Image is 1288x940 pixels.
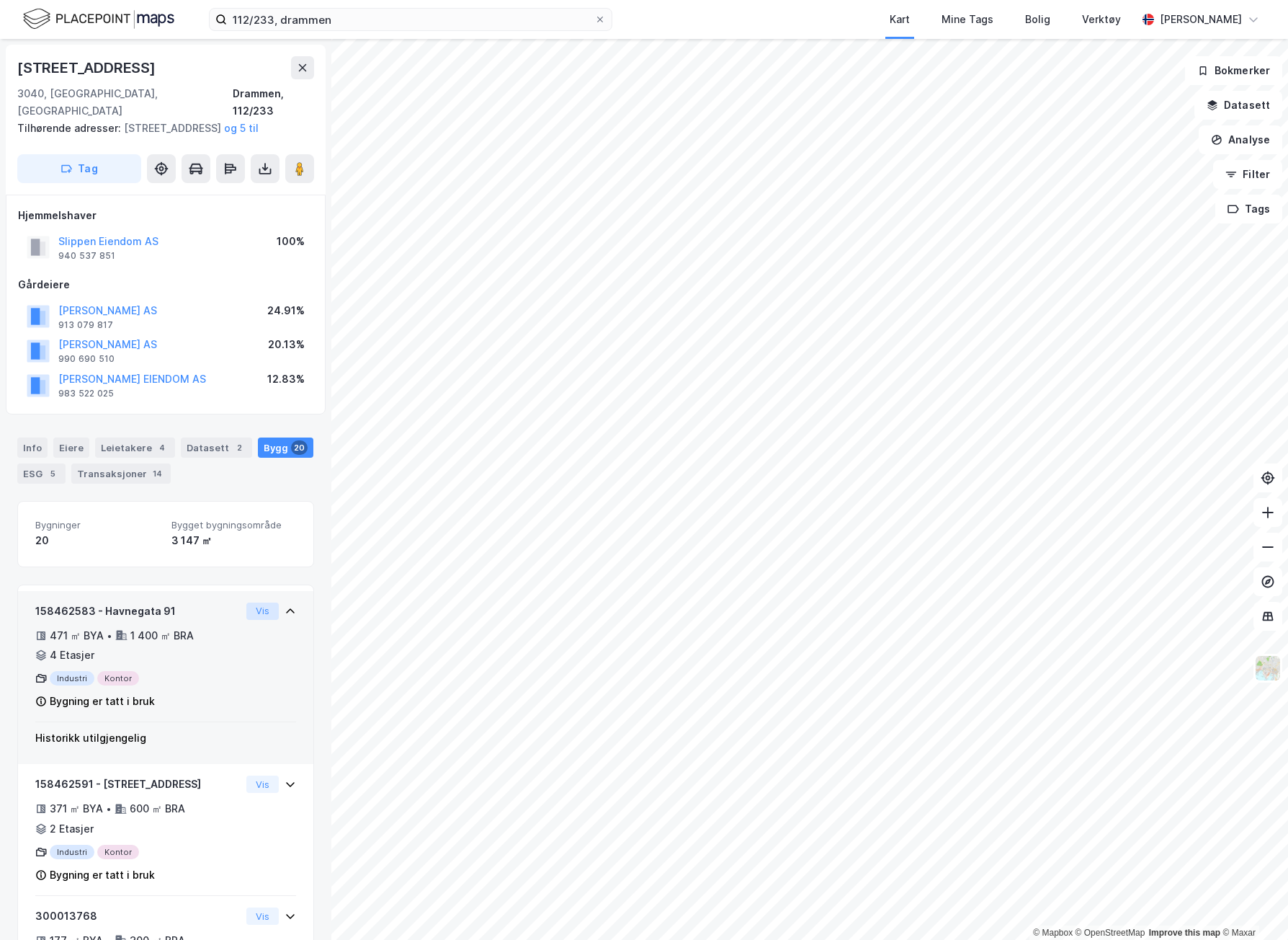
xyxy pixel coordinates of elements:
[942,11,993,28] div: Mine Tags
[35,532,160,549] div: 20
[268,336,305,353] div: 20.13%
[1075,928,1145,938] a: OpenStreetMap
[1025,11,1050,28] div: Bolig
[246,776,279,793] button: Vis
[1215,195,1282,223] button: Tags
[53,438,89,458] div: Eiere
[106,803,112,815] div: •
[58,250,115,262] div: 940 537 851
[107,630,112,642] div: •
[277,233,305,250] div: 100%
[50,820,94,838] div: 2 Etasjer
[291,440,308,455] div: 20
[45,466,60,481] div: 5
[17,438,48,458] div: Info
[18,207,313,224] div: Hjemmelshaver
[1254,655,1282,682] img: Z
[1149,928,1220,938] a: Improve this map
[50,627,104,644] div: 471 ㎡ BYA
[267,302,305,319] div: 24.91%
[1216,871,1288,940] div: Kontrollprogram for chat
[171,519,296,531] span: Bygget bygningsområde
[35,519,160,531] span: Bygninger
[35,908,241,925] div: 300013768
[246,603,279,620] button: Vis
[35,603,241,620] div: 158462583 - Havnegata 91
[1033,928,1073,938] a: Mapbox
[17,85,233,120] div: 3040, [GEOGRAPHIC_DATA], [GEOGRAPHIC_DATA]
[17,56,158,79] div: [STREET_ADDRESS]
[1160,11,1242,28] div: [PERSON_NAME]
[1185,56,1282,85] button: Bokmerker
[232,440,246,455] div: 2
[130,800,185,817] div: 600 ㎡ BRA
[17,464,66,484] div: ESG
[233,85,314,120] div: Drammen, 112/233
[18,276,313,293] div: Gårdeiere
[1194,91,1282,120] button: Datasett
[171,532,296,549] div: 3 147 ㎡
[58,388,114,399] div: 983 522 025
[1216,871,1288,940] iframe: Chat Widget
[258,438,313,458] div: Bygg
[1213,160,1282,189] button: Filter
[130,627,194,644] div: 1 400 ㎡ BRA
[17,122,124,134] span: Tilhørende adresser:
[35,730,296,747] div: Historikk utilgjengelig
[58,353,115,365] div: 990 690 510
[181,438,252,458] div: Datasett
[1199,125,1282,154] button: Analyse
[155,440,169,455] div: 4
[71,464,171,484] div: Transaksjoner
[1082,11,1121,28] div: Verktøy
[35,776,241,793] div: 158462591 - [STREET_ADDRESS]
[50,647,94,664] div: 4 Etasjer
[58,319,113,331] div: 913 079 817
[267,371,305,388] div: 12.83%
[227,9,594,30] input: Søk på adresse, matrikkel, gårdeiere, leietakere eller personer
[95,438,175,458] div: Leietakere
[890,11,910,28] div: Kart
[17,154,141,183] button: Tag
[246,908,279,925] button: Vis
[150,466,165,481] div: 14
[50,800,103,817] div: 371 ㎡ BYA
[23,6,174,32] img: logo.f888ab2527a4732fd821a326f86c7f29.svg
[50,693,155,710] div: Bygning er tatt i bruk
[50,866,155,884] div: Bygning er tatt i bruk
[17,120,303,137] div: [STREET_ADDRESS]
